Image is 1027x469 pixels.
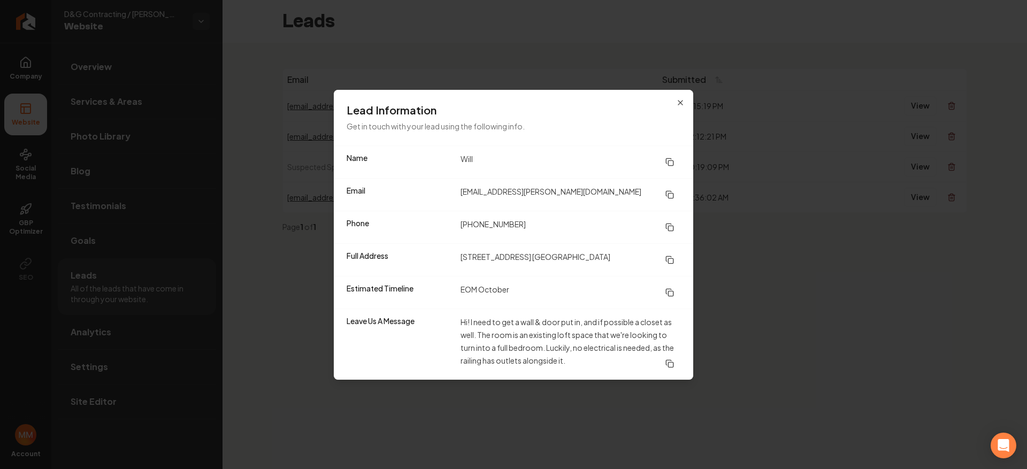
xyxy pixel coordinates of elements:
p: Get in touch with your lead using the following info. [347,120,680,133]
dt: Estimated Timeline [347,283,452,302]
dt: Email [347,185,452,204]
dt: Full Address [347,250,452,270]
dd: EOM October [461,283,680,302]
dd: [PHONE_NUMBER] [461,218,680,237]
dd: [STREET_ADDRESS] [GEOGRAPHIC_DATA] [461,250,680,270]
dt: Name [347,152,452,172]
dd: [EMAIL_ADDRESS][PERSON_NAME][DOMAIN_NAME] [461,185,680,204]
h3: Lead Information [347,103,680,118]
dt: Phone [347,218,452,237]
dt: Leave Us A Message [347,316,452,373]
dd: Will [461,152,680,172]
dd: Hi! I need to get a wall & door put in, and if possible a closet as well. The room is an existing... [461,316,680,373]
